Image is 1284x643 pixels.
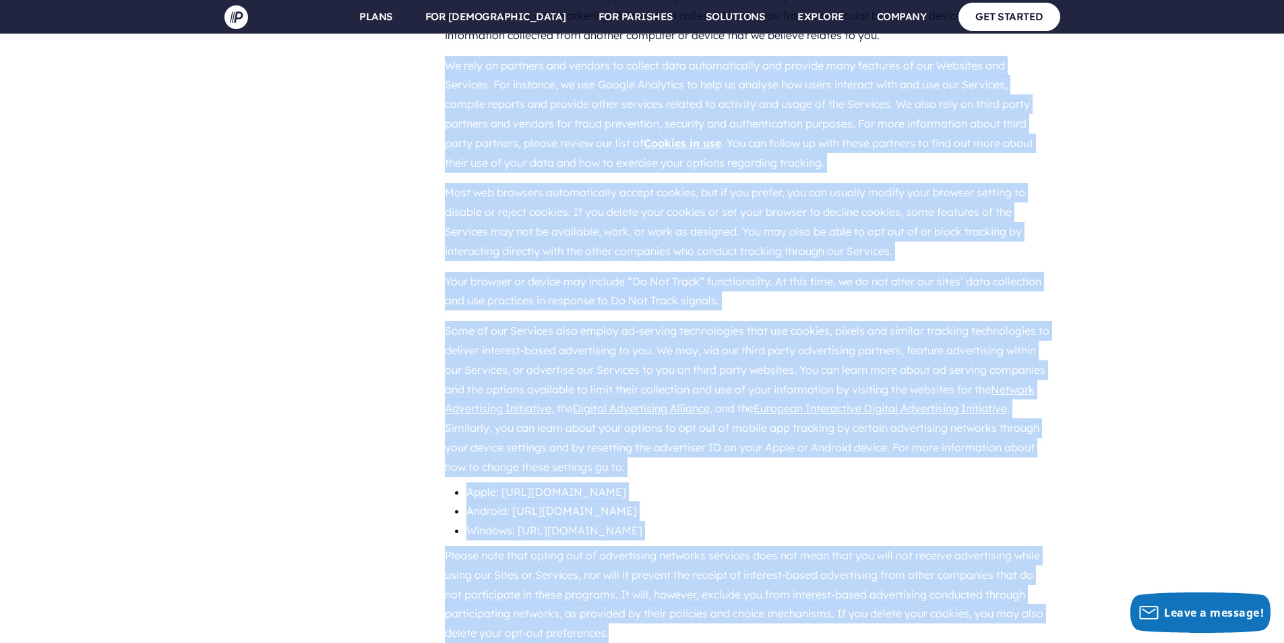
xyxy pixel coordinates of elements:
[445,177,1050,266] p: Most web browsers automatically accept cookies, but if you prefer, you can usually modify your br...
[445,267,1050,316] p: Your browser or device may include “Do Not Track” functionality. At this time, we do not alter ou...
[445,316,1050,482] p: Some of our Services also employ ad-serving technologies that use cookies, pixels and similar tra...
[1130,592,1271,633] button: Leave a message!
[754,401,1007,415] a: European Interactive Digital Advertising Initiative
[466,521,1050,540] li: Windows: [URL][DOMAIN_NAME]
[445,51,1050,178] p: We rely on partners and vendors to collect data automatically and provide many features of our We...
[573,401,710,415] a: Digital Advertising Alliance
[466,501,1050,521] li: Android: [URL][DOMAIN_NAME]
[644,136,721,150] a: Cookies in use
[958,3,1060,30] a: GET STARTED
[466,482,1050,502] li: Apple: [URL][DOMAIN_NAME]
[1164,605,1264,620] span: Leave a message!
